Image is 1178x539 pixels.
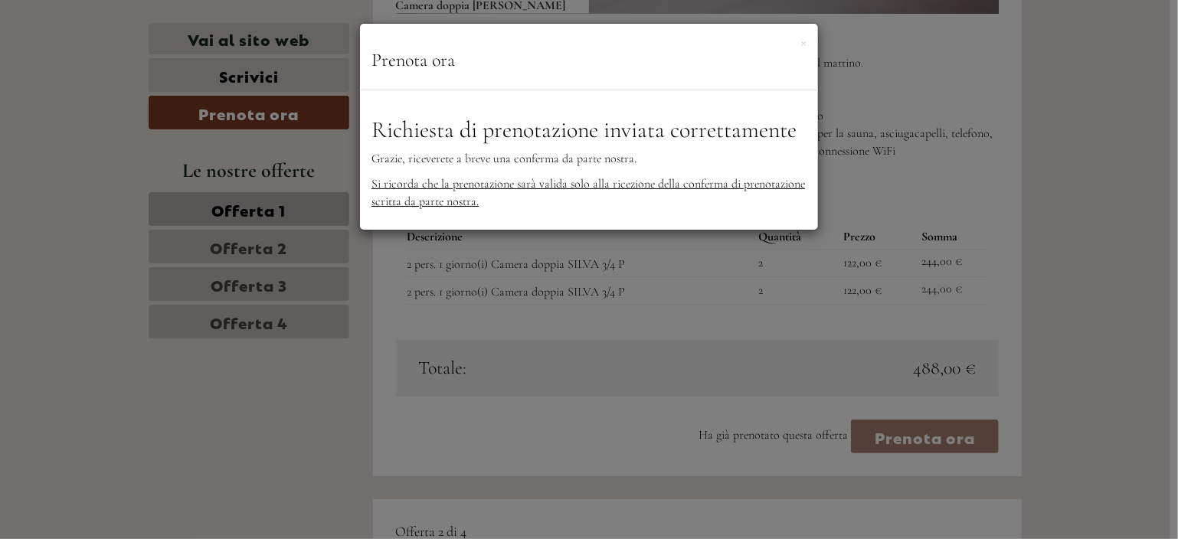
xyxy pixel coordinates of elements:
small: 20:31 [23,74,205,85]
div: giovedì [268,11,335,38]
span: Si ricorda che la prenotazione sarà valida solo alla ricezione della conferma di prenotazione scr... [371,176,805,209]
div: [GEOGRAPHIC_DATA] [23,44,205,57]
h2: Richiesta di prenotazione inviata correttamente [371,117,807,142]
p: Grazie, riceverete a breve una conferma da parte nostra. [371,150,807,168]
button: Invia [513,397,604,430]
button: × [800,34,807,50]
div: Buon giorno, come possiamo aiutarla? [11,41,212,88]
h3: Prenota ora [371,51,807,70]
